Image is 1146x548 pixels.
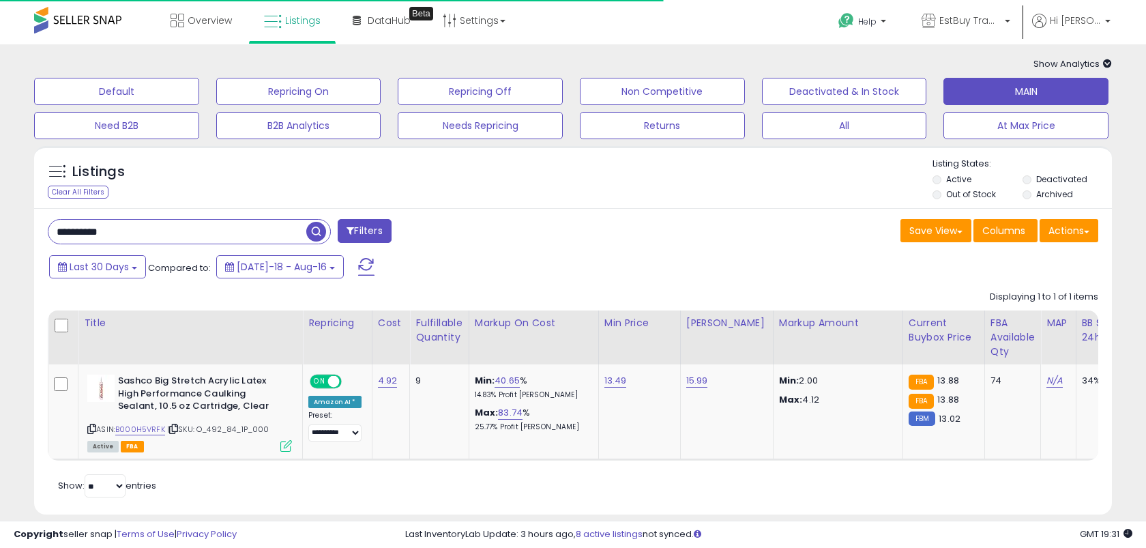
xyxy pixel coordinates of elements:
[70,260,129,274] span: Last 30 Days
[188,14,232,27] span: Overview
[216,255,344,278] button: [DATE]-18 - Aug-16
[838,12,855,29] i: Get Help
[72,162,125,182] h5: Listings
[121,441,144,452] span: FBA
[939,412,960,425] span: 13.02
[237,260,327,274] span: [DATE]-18 - Aug-16
[990,375,1030,387] div: 74
[398,78,563,105] button: Repricing Off
[14,528,237,541] div: seller snap | |
[973,219,1038,242] button: Columns
[34,78,199,105] button: Default
[409,7,433,20] div: Tooltip anchor
[311,376,328,388] span: ON
[117,528,175,540] a: Terms of Use
[34,112,199,139] button: Need B2B
[308,316,366,330] div: Repricing
[58,479,156,492] span: Show: entries
[909,394,934,409] small: FBA
[943,112,1108,139] button: At Max Price
[900,219,971,242] button: Save View
[937,374,959,387] span: 13.88
[1050,14,1101,27] span: Hi [PERSON_NAME]
[115,424,165,435] a: B000H5VRFK
[1080,528,1132,540] span: 2025-09-16 19:31 GMT
[779,375,892,387] p: 2.00
[1036,188,1073,200] label: Archived
[909,412,935,426] small: FBM
[475,422,588,432] p: 25.77% Profit [PERSON_NAME]
[990,291,1098,304] div: Displaying 1 to 1 of 1 items
[475,390,588,400] p: 14.83% Profit [PERSON_NAME]
[405,528,1132,541] div: Last InventoryLab Update: 3 hours ago, not synced.
[604,316,675,330] div: Min Price
[378,374,398,388] a: 4.92
[475,316,593,330] div: Markup on Cost
[475,407,588,432] div: %
[167,424,269,435] span: | SKU: O_492_84_1P_000
[415,316,462,345] div: Fulfillable Quantity
[686,316,767,330] div: [PERSON_NAME]
[990,316,1035,359] div: FBA Available Qty
[686,374,708,388] a: 15.99
[475,406,499,419] b: Max:
[1033,57,1112,70] span: Show Analytics
[216,78,381,105] button: Repricing On
[762,112,927,139] button: All
[378,316,405,330] div: Cost
[858,16,877,27] span: Help
[943,78,1108,105] button: MAIN
[398,112,563,139] button: Needs Repricing
[118,375,284,416] b: Sashco Big Stretch Acrylic Latex High Performance Caulking Sealant, 10.5 oz Cartridge, Clear
[14,528,63,540] strong: Copyright
[604,374,627,388] a: 13.49
[1040,219,1098,242] button: Actions
[779,394,892,406] p: 4.12
[779,316,897,330] div: Markup Amount
[576,528,643,540] a: 8 active listings
[580,112,745,139] button: Returns
[939,14,1001,27] span: EstBuy Trading
[946,188,996,200] label: Out of Stock
[762,78,927,105] button: Deactivated & In Stock
[937,393,959,406] span: 13.88
[495,374,520,388] a: 40.65
[475,374,495,387] b: Min:
[1082,316,1132,345] div: BB Share 24h.
[827,2,900,44] a: Help
[932,158,1111,171] p: Listing States:
[1046,374,1063,388] a: N/A
[216,112,381,139] button: B2B Analytics
[469,311,598,364] th: The percentage added to the cost of goods (COGS) that forms the calculator for Min & Max prices.
[415,375,458,387] div: 9
[909,375,934,390] small: FBA
[49,255,146,278] button: Last 30 Days
[909,316,979,345] div: Current Buybox Price
[946,173,971,185] label: Active
[580,78,745,105] button: Non Competitive
[177,528,237,540] a: Privacy Policy
[340,376,362,388] span: OFF
[779,374,799,387] strong: Min:
[1036,173,1087,185] label: Deactivated
[338,219,391,243] button: Filters
[48,186,108,199] div: Clear All Filters
[498,406,523,420] a: 83.74
[1046,316,1070,330] div: MAP
[982,224,1025,237] span: Columns
[87,375,115,402] img: 31HpY4YczPL._SL40_.jpg
[779,393,803,406] strong: Max:
[87,375,292,450] div: ASIN:
[1032,14,1111,44] a: Hi [PERSON_NAME]
[1082,375,1127,387] div: 34%
[148,261,211,274] span: Compared to:
[285,14,321,27] span: Listings
[87,441,119,452] span: All listings currently available for purchase on Amazon
[308,396,362,408] div: Amazon AI *
[475,375,588,400] div: %
[308,411,362,442] div: Preset:
[368,14,411,27] span: DataHub
[84,316,297,330] div: Title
